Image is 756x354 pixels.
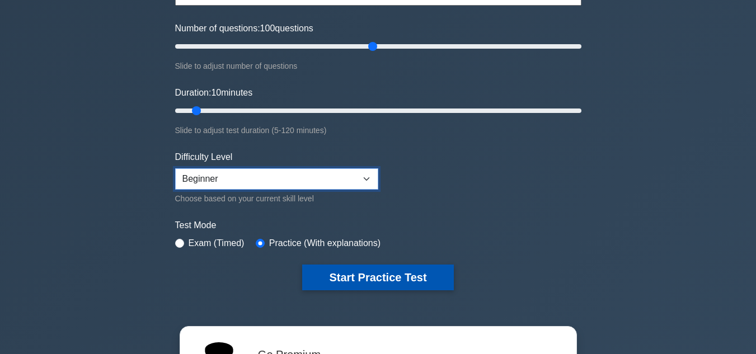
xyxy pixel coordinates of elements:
div: Slide to adjust test duration (5-120 minutes) [175,124,581,137]
span: 100 [260,23,275,33]
div: Slide to adjust number of questions [175,59,581,73]
span: 10 [211,88,221,97]
label: Exam (Timed) [189,237,245,250]
label: Difficulty Level [175,150,233,164]
label: Number of questions: questions [175,22,313,35]
label: Practice (With explanations) [269,237,381,250]
label: Duration: minutes [175,86,253,100]
button: Start Practice Test [302,265,453,290]
div: Choose based on your current skill level [175,192,378,205]
label: Test Mode [175,219,581,232]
